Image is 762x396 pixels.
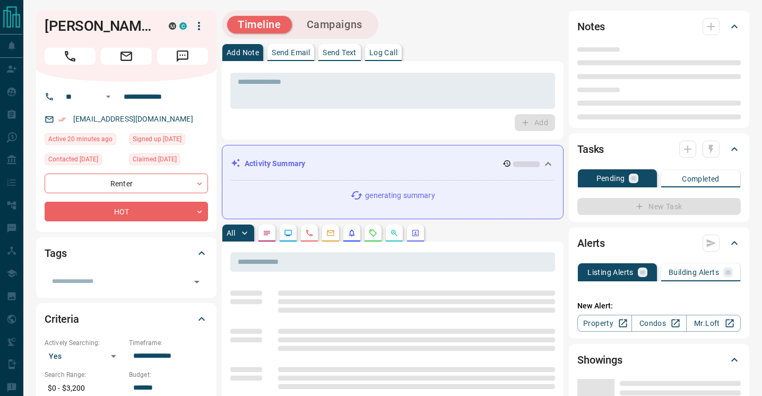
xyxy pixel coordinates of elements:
[305,229,314,237] svg: Calls
[169,22,176,30] div: mrloft.ca
[284,229,292,237] svg: Lead Browsing Activity
[45,245,66,262] h2: Tags
[45,240,208,266] div: Tags
[348,229,356,237] svg: Listing Alerts
[45,338,124,348] p: Actively Searching:
[577,18,605,35] h2: Notes
[227,16,292,33] button: Timeline
[48,154,98,165] span: Contacted [DATE]
[45,153,124,168] div: Mon Jun 09 2025
[682,175,720,183] p: Completed
[45,202,208,221] div: HOT
[411,229,420,237] svg: Agent Actions
[227,229,235,237] p: All
[45,311,79,328] h2: Criteria
[263,229,271,237] svg: Notes
[365,190,435,201] p: generating summary
[577,315,632,332] a: Property
[73,115,193,123] a: [EMAIL_ADDRESS][DOMAIN_NAME]
[133,134,181,144] span: Signed up [DATE]
[227,49,259,56] p: Add Note
[587,269,634,276] p: Listing Alerts
[686,315,741,332] a: Mr.Loft
[577,351,622,368] h2: Showings
[577,230,741,256] div: Alerts
[48,134,112,144] span: Active 20 minutes ago
[577,347,741,373] div: Showings
[577,14,741,39] div: Notes
[179,22,187,30] div: condos.ca
[189,274,204,289] button: Open
[45,133,124,148] div: Sun Oct 12 2025
[129,133,208,148] div: Wed Jan 22 2025
[369,49,397,56] p: Log Call
[129,370,208,380] p: Budget:
[45,370,124,380] p: Search Range:
[272,49,310,56] p: Send Email
[296,16,373,33] button: Campaigns
[101,48,152,65] span: Email
[129,153,208,168] div: Wed Jan 22 2025
[129,338,208,348] p: Timeframe:
[631,315,686,332] a: Condos
[245,158,305,169] p: Activity Summary
[102,90,115,103] button: Open
[157,48,208,65] span: Message
[45,18,153,35] h1: [PERSON_NAME]
[596,175,625,182] p: Pending
[323,49,357,56] p: Send Text
[577,141,604,158] h2: Tasks
[577,300,741,312] p: New Alert:
[58,116,66,123] svg: Email Verified
[231,154,555,174] div: Activity Summary
[390,229,399,237] svg: Opportunities
[45,48,96,65] span: Call
[45,306,208,332] div: Criteria
[326,229,335,237] svg: Emails
[369,229,377,237] svg: Requests
[133,154,177,165] span: Claimed [DATE]
[577,235,605,252] h2: Alerts
[669,269,719,276] p: Building Alerts
[45,174,208,193] div: Renter
[577,136,741,162] div: Tasks
[45,348,124,365] div: Yes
